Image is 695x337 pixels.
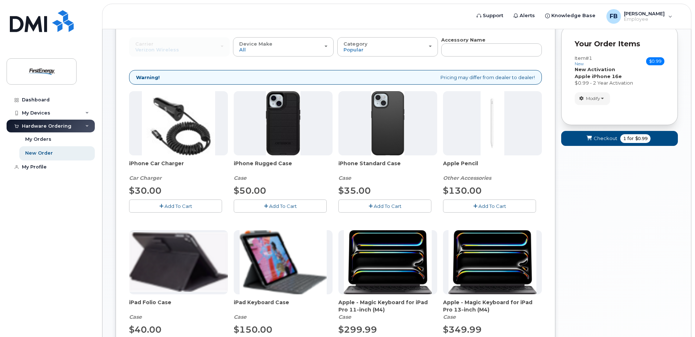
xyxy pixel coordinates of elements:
span: Apple - Magic Keyboard for iPad Pro 13‑inch (M4) [443,299,542,313]
span: Add To Cart [269,203,297,209]
strong: New Activation [575,66,615,72]
span: Support [483,12,503,19]
div: Apple - Magic Keyboard for iPad Pro 11‑inch (M4) [338,299,437,321]
span: iPhone Rugged Case [234,160,333,174]
button: Category Popular [337,37,438,56]
small: new [575,61,584,66]
span: iPhone Standard Case [338,160,437,174]
span: iPad Folio Case [129,299,228,313]
img: Defender.jpg [266,91,300,155]
em: Case [234,314,246,320]
em: Case [338,175,351,181]
strong: Warning! [136,74,160,81]
em: Case [234,175,246,181]
img: PencilPro.jpg [481,91,504,155]
span: [PERSON_NAME] [624,11,665,16]
span: $35.00 [338,185,371,196]
div: Apple - Magic Keyboard for iPad Pro 13‑inch (M4) [443,299,542,321]
em: Case [443,314,456,320]
span: Apple - Magic Keyboard for iPad Pro 11‑inch (M4) [338,299,437,313]
button: Add To Cart [338,200,431,212]
div: Pricing may differ from dealer to dealer! [129,70,542,85]
button: Device Make All [233,37,334,56]
img: magic_keyboard_for_ipad_pro.png [449,230,537,294]
span: Category [343,41,368,47]
span: $50.00 [234,185,266,196]
span: Modify [586,95,600,102]
button: Checkout 1 for $0.99 [561,131,678,146]
span: All [239,47,246,53]
a: Knowledge Base [540,8,601,23]
p: Your Order Items [575,39,664,49]
button: Add To Cart [443,200,536,212]
span: 1 [623,135,626,142]
span: $130.00 [443,185,482,196]
em: Case [129,314,142,320]
strong: Accessory Name [441,37,485,43]
span: iPad Keyboard Case [234,299,333,313]
span: Add To Cart [164,203,192,209]
span: $150.00 [234,324,272,335]
span: $349.99 [443,324,482,335]
img: keyboard.png [240,230,327,294]
span: $30.00 [129,185,162,196]
span: Add To Cart [374,203,401,209]
div: iPhone Car Charger [129,160,228,182]
img: folio.png [129,232,228,292]
span: FB [610,12,618,21]
span: $0.99 [646,57,664,65]
span: Device Make [239,41,272,47]
span: Employee [624,16,665,22]
strong: Apple iPhone 16e [575,73,622,79]
iframe: Messenger Launcher [663,305,690,332]
div: iPhone Rugged Case [234,160,333,182]
div: Frees, Bertha M [601,9,677,24]
button: Add To Cart [129,200,222,212]
em: Case [338,314,351,320]
div: iPad Keyboard Case [234,299,333,321]
a: Alerts [508,8,540,23]
em: Car Charger [129,175,162,181]
span: Add To Cart [478,203,506,209]
div: $0.99 - 2 Year Activation [575,80,664,86]
span: for [626,135,635,142]
span: iPhone Car Charger [129,160,228,174]
span: Checkout [594,135,617,142]
span: Apple Pencil [443,160,542,174]
span: $40.00 [129,324,162,335]
img: Symmetry.jpg [371,91,404,155]
span: Alerts [520,12,535,19]
span: #1 [586,55,592,61]
h3: Item [575,55,592,66]
span: Knowledge Base [551,12,595,19]
span: $0.99 [635,135,648,142]
em: Other Accessories [443,175,491,181]
span: Popular [343,47,364,53]
img: iphonesecg.jpg [142,91,215,155]
div: iPad Folio Case [129,299,228,321]
span: $299.99 [338,324,377,335]
div: Apple Pencil [443,160,542,182]
button: Add To Cart [234,200,327,212]
a: Support [471,8,508,23]
div: iPhone Standard Case [338,160,437,182]
img: magic_keyboard_for_ipad_pro.png [344,230,432,294]
button: Modify [575,92,610,105]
